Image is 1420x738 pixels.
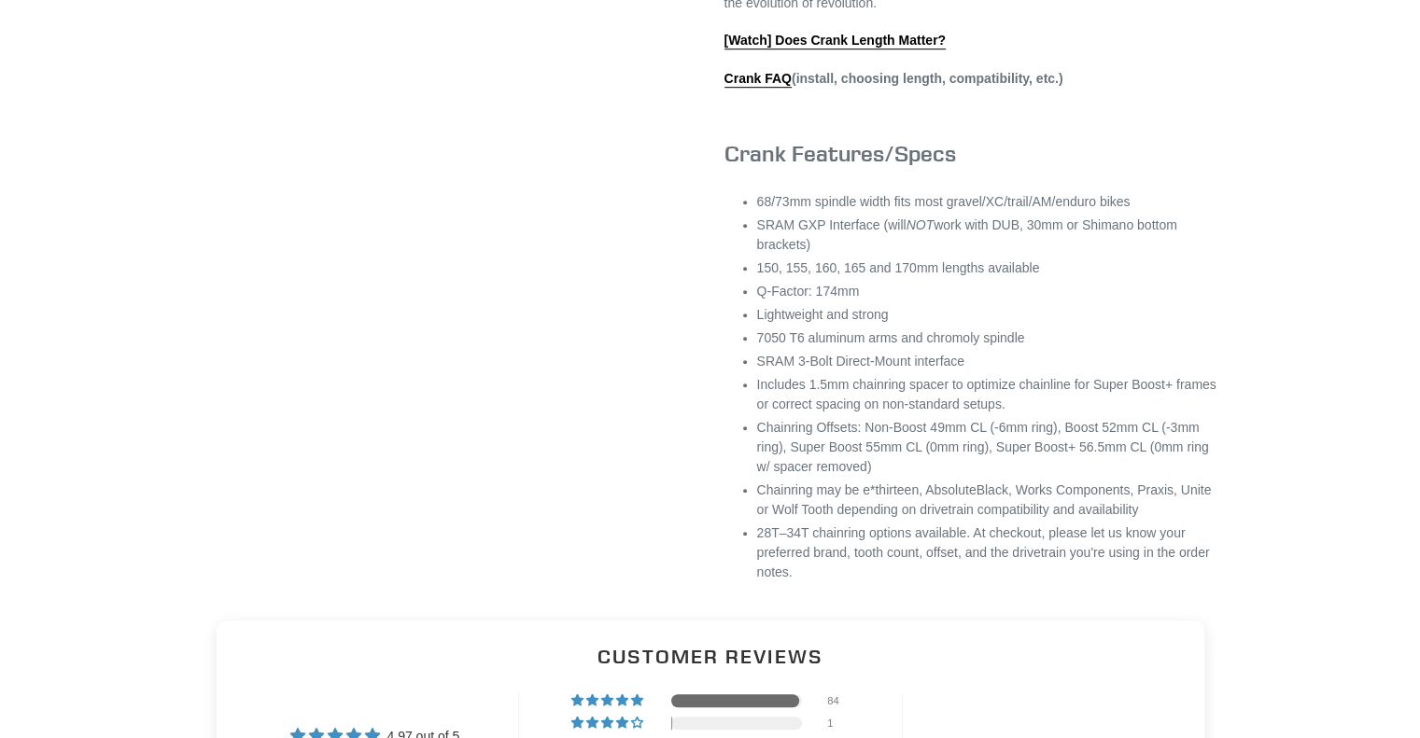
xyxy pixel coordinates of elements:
li: SRAM GXP Interface (will work with DUB, 30mm or Shimano bottom brackets) [757,216,1219,255]
h2: Customer Reviews [232,643,1189,670]
li: Lightweight and strong [757,305,1219,325]
li: Chainring Offsets: Non-Boost 49mm CL (-6mm ring), Boost 52mm CL (-3mm ring), Super Boost 55mm CL ... [757,418,1219,477]
div: 84 [827,694,850,707]
div: 1 [827,717,850,730]
h3: Crank Features/Specs [724,140,1219,167]
a: [Watch] Does Crank Length Matter? [724,33,947,49]
li: 28T–34T chainring options available. At checkout, please let us know your preferred brand, tooth ... [757,523,1219,582]
li: SRAM 3-Bolt Direct-Mount interface [757,352,1219,371]
strong: (install, choosing length, compatibility, etc.) [724,71,1063,88]
div: 98% (84) reviews with 5 star rating [571,694,646,707]
em: NOT [907,217,935,232]
div: 1% (1) reviews with 4 star rating [571,717,646,730]
li: 68/73mm spindle width fits most gravel/XC/trail/AM/enduro bikes [757,192,1219,212]
a: Crank FAQ [724,71,792,88]
li: Q-Factor: 174mm [757,282,1219,301]
li: Includes 1.5mm chainring spacer to optimize chainline for Super Boost+ frames or correct spacing ... [757,375,1219,414]
li: 150, 155, 160, 165 and 170mm lengths available [757,258,1219,278]
li: Chainring may be e*thirteen, AbsoluteBlack, Works Components, Praxis, Unite or Wolf Tooth dependi... [757,480,1219,520]
li: 7050 T6 aluminum arms and chromoly spindle [757,328,1219,348]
